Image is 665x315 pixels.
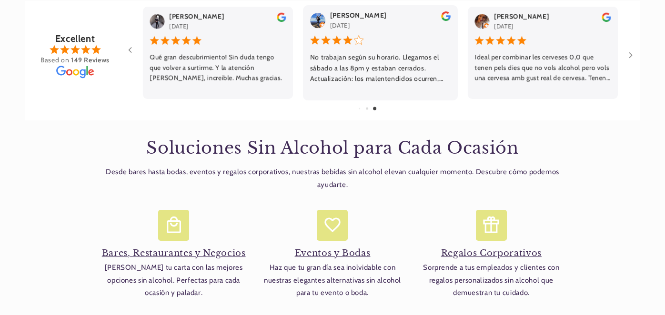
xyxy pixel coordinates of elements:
div: [PERSON_NAME] [330,10,386,20]
h4: Bares, Restaurantes y Negocios [99,248,248,259]
div: Excellent [55,35,95,42]
div: No trabajan según su horario. Llegamos el sábado a las 8pm y estaban cerrados. Actualización: los... [310,52,450,84]
div: Ideal per combinar les cerveses 0,0 que tenen pels dies que no vols alcohol pero vols una cervesa... [474,52,611,83]
b: 149 Reviews [71,56,110,64]
p: Sorprende a tus empleados y clientes con regalos personalizados sin alcohol que demuestran tu cui... [417,261,566,299]
div: Based on [40,57,110,64]
a: review the reviwers [441,15,450,23]
a: review the reviwers [276,16,285,24]
img: User Image [150,14,164,29]
p: [PERSON_NAME] tu carta con las mejores opciones sin alcohol. Perfectas para cada ocasión y paladar. [99,261,248,299]
a: review the reviwers [601,16,610,24]
p: Haz que tu gran día sea inolvidable con nuestras elegantes alternativas sin alcohol para tu event... [258,261,407,299]
div: [DATE] [494,22,513,31]
a: Eventos y Bodas Haz que tu gran día sea inolvidable con nuestras elegantes alternativas sin alcoh... [258,227,407,299]
div: [DATE] [330,21,350,31]
div: [PERSON_NAME] [169,11,224,22]
h4: Eventos y Bodas [258,248,407,259]
img: User Image [474,14,489,29]
img: User Image [310,13,325,28]
h2: Soluciones Sin Alcohol para Cada Ocasión [99,137,566,158]
div: Qué gran descubrimiento! Sin duda tengo que volver a surtirme. Y la atención [PERSON_NAME], incre... [150,52,286,83]
a: Bares, Restaurantes y Negocios [PERSON_NAME] tu carta con las mejores opciones sin alcohol. Perfe... [99,227,248,299]
div: [DATE] [169,22,188,31]
h4: Regalos Corporativos [417,248,566,259]
p: Desde bares hasta bodas, eventos y regalos corporativos, nuestras bebidas sin alcohol elevan cual... [99,166,566,191]
div: [PERSON_NAME] [494,11,549,22]
a: 149 Reviews [69,56,110,64]
a: Regalos Corporativos Sorprende a tus empleados y clientes con regalos personalizados sin alcohol ... [417,227,566,299]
